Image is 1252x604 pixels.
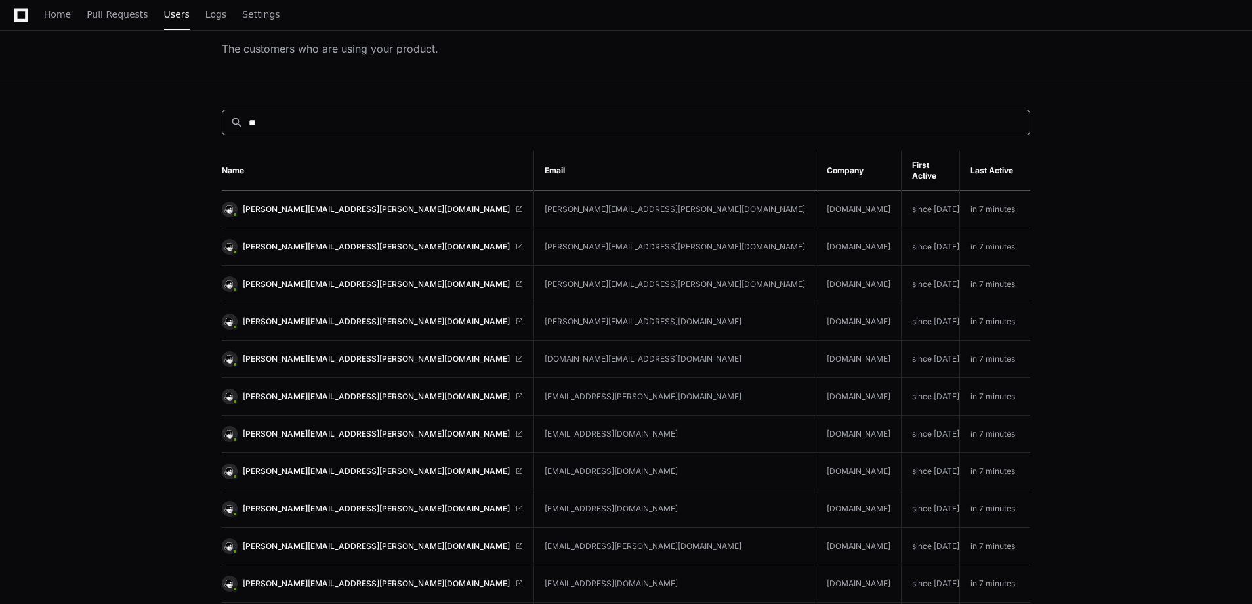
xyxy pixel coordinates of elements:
[534,228,816,266] td: [PERSON_NAME][EMAIL_ADDRESS][PERSON_NAME][DOMAIN_NAME]
[223,540,236,552] img: 2.svg
[243,354,510,364] span: [PERSON_NAME][EMAIL_ADDRESS][PERSON_NAME][DOMAIN_NAME]
[960,303,1040,341] td: in 7 minutes
[960,565,1040,603] td: in 7 minutes
[223,465,236,477] img: 2.svg
[960,266,1040,303] td: in 7 minutes
[222,151,534,191] th: Name
[960,191,1040,228] td: in 7 minutes
[816,528,902,565] td: [DOMAIN_NAME]
[222,202,523,217] a: [PERSON_NAME][EMAIL_ADDRESS][PERSON_NAME][DOMAIN_NAME]
[534,266,816,303] td: [PERSON_NAME][EMAIL_ADDRESS][PERSON_NAME][DOMAIN_NAME]
[223,315,236,328] img: 2.svg
[534,453,816,490] td: [EMAIL_ADDRESS][DOMAIN_NAME]
[960,416,1040,453] td: in 7 minutes
[816,341,902,378] td: [DOMAIN_NAME]
[223,203,236,215] img: 2.svg
[902,453,960,490] td: since [DATE]
[902,303,960,341] td: since [DATE]
[902,490,960,528] td: since [DATE]
[222,239,523,255] a: [PERSON_NAME][EMAIL_ADDRESS][PERSON_NAME][DOMAIN_NAME]
[223,390,236,402] img: 2.svg
[816,303,902,341] td: [DOMAIN_NAME]
[902,378,960,416] td: since [DATE]
[816,228,902,266] td: [DOMAIN_NAME]
[222,389,523,404] a: [PERSON_NAME][EMAIL_ADDRESS][PERSON_NAME][DOMAIN_NAME]
[222,501,523,517] a: [PERSON_NAME][EMAIL_ADDRESS][PERSON_NAME][DOMAIN_NAME]
[902,565,960,603] td: since [DATE]
[534,378,816,416] td: [EMAIL_ADDRESS][PERSON_NAME][DOMAIN_NAME]
[816,565,902,603] td: [DOMAIN_NAME]
[223,353,236,365] img: 2.svg
[534,341,816,378] td: [DOMAIN_NAME][EMAIL_ADDRESS][DOMAIN_NAME]
[222,426,523,442] a: [PERSON_NAME][EMAIL_ADDRESS][PERSON_NAME][DOMAIN_NAME]
[816,266,902,303] td: [DOMAIN_NAME]
[223,427,236,440] img: 2.svg
[902,151,960,191] th: First Active
[164,11,190,18] span: Users
[243,316,510,327] span: [PERSON_NAME][EMAIL_ADDRESS][PERSON_NAME][DOMAIN_NAME]
[243,391,510,402] span: [PERSON_NAME][EMAIL_ADDRESS][PERSON_NAME][DOMAIN_NAME]
[222,41,438,56] div: The customers who are using your product.
[243,541,510,551] span: [PERSON_NAME][EMAIL_ADDRESS][PERSON_NAME][DOMAIN_NAME]
[44,11,71,18] span: Home
[243,504,510,514] span: [PERSON_NAME][EMAIL_ADDRESS][PERSON_NAME][DOMAIN_NAME]
[534,191,816,228] td: [PERSON_NAME][EMAIL_ADDRESS][PERSON_NAME][DOMAIN_NAME]
[960,528,1040,565] td: in 7 minutes
[230,116,243,129] mat-icon: search
[243,578,510,589] span: [PERSON_NAME][EMAIL_ADDRESS][PERSON_NAME][DOMAIN_NAME]
[816,490,902,528] td: [DOMAIN_NAME]
[960,151,1040,191] th: Last Active
[223,577,236,590] img: 2.svg
[243,279,510,290] span: [PERSON_NAME][EMAIL_ADDRESS][PERSON_NAME][DOMAIN_NAME]
[902,416,960,453] td: since [DATE]
[222,576,523,592] a: [PERSON_NAME][EMAIL_ADDRESS][PERSON_NAME][DOMAIN_NAME]
[242,11,280,18] span: Settings
[222,276,523,292] a: [PERSON_NAME][EMAIL_ADDRESS][PERSON_NAME][DOMAIN_NAME]
[816,191,902,228] td: [DOMAIN_NAME]
[534,416,816,453] td: [EMAIL_ADDRESS][DOMAIN_NAME]
[534,565,816,603] td: [EMAIL_ADDRESS][DOMAIN_NAME]
[243,466,510,477] span: [PERSON_NAME][EMAIL_ADDRESS][PERSON_NAME][DOMAIN_NAME]
[902,228,960,266] td: since [DATE]
[223,278,236,290] img: 2.svg
[534,151,816,191] th: Email
[222,464,523,479] a: [PERSON_NAME][EMAIL_ADDRESS][PERSON_NAME][DOMAIN_NAME]
[902,191,960,228] td: since [DATE]
[223,240,236,253] img: 2.svg
[534,528,816,565] td: [EMAIL_ADDRESS][PERSON_NAME][DOMAIN_NAME]
[960,490,1040,528] td: in 7 minutes
[243,242,510,252] span: [PERSON_NAME][EMAIL_ADDRESS][PERSON_NAME][DOMAIN_NAME]
[222,314,523,330] a: [PERSON_NAME][EMAIL_ADDRESS][PERSON_NAME][DOMAIN_NAME]
[902,528,960,565] td: since [DATE]
[223,502,236,515] img: 2.svg
[534,303,816,341] td: [PERSON_NAME][EMAIL_ADDRESS][DOMAIN_NAME]
[222,351,523,367] a: [PERSON_NAME][EMAIL_ADDRESS][PERSON_NAME][DOMAIN_NAME]
[243,429,510,439] span: [PERSON_NAME][EMAIL_ADDRESS][PERSON_NAME][DOMAIN_NAME]
[205,11,226,18] span: Logs
[87,11,148,18] span: Pull Requests
[816,151,902,191] th: Company
[960,228,1040,266] td: in 7 minutes
[960,341,1040,378] td: in 7 minutes
[902,341,960,378] td: since [DATE]
[960,378,1040,416] td: in 7 minutes
[816,378,902,416] td: [DOMAIN_NAME]
[816,416,902,453] td: [DOMAIN_NAME]
[902,266,960,303] td: since [DATE]
[816,453,902,490] td: [DOMAIN_NAME]
[243,204,510,215] span: [PERSON_NAME][EMAIL_ADDRESS][PERSON_NAME][DOMAIN_NAME]
[960,453,1040,490] td: in 7 minutes
[534,490,816,528] td: [EMAIL_ADDRESS][DOMAIN_NAME]
[222,538,523,554] a: [PERSON_NAME][EMAIL_ADDRESS][PERSON_NAME][DOMAIN_NAME]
